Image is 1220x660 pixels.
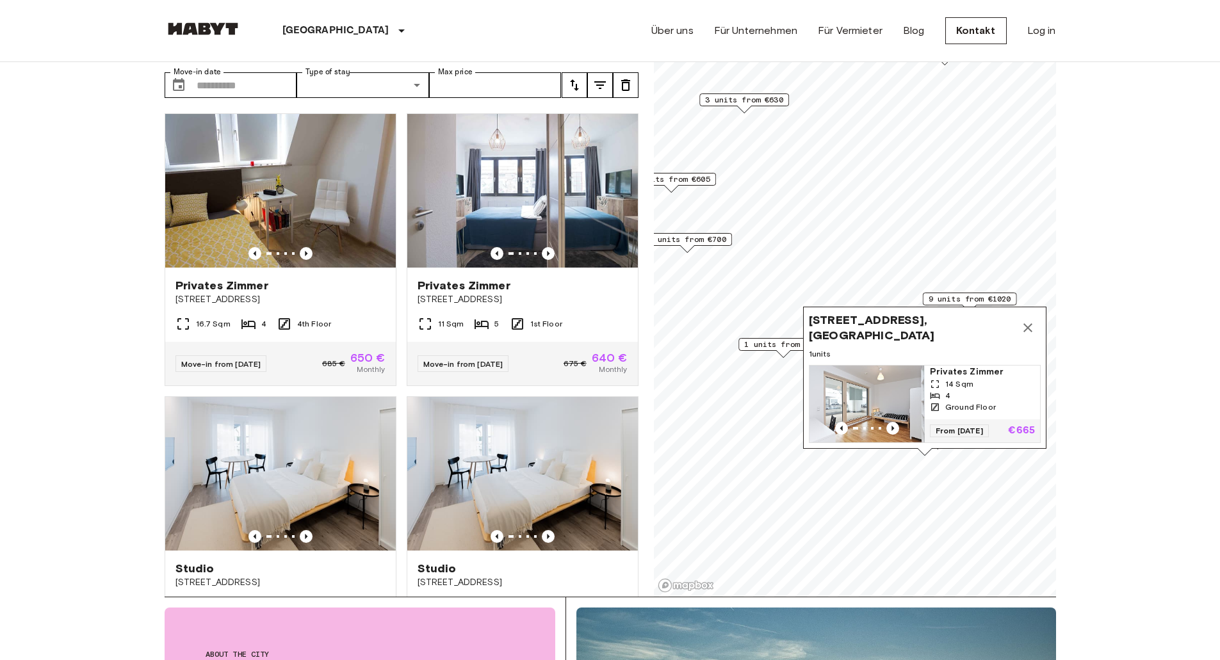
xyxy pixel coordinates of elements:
[945,378,973,390] span: 14 Sqm
[922,293,1016,312] div: Map marker
[648,234,726,245] span: 1 units from €700
[196,318,231,330] span: 16.7 Sqm
[599,364,627,375] span: Monthly
[592,352,628,364] span: 640 €
[438,67,473,77] label: Max price
[175,293,386,306] span: [STREET_ADDRESS]
[438,318,464,330] span: 11 Sqm
[418,576,628,589] span: [STREET_ADDRESS]
[175,576,386,589] span: [STREET_ADDRESS]
[642,233,732,253] div: Map marker
[175,561,215,576] span: Studio
[562,72,587,98] button: tune
[945,390,950,401] span: 4
[738,338,828,358] div: Map marker
[1008,426,1035,436] p: €665
[530,318,562,330] span: 1st Floor
[423,359,503,369] span: Move-in from [DATE]
[705,94,783,106] span: 3 units from €630
[564,358,587,369] span: 675 €
[491,247,503,260] button: Previous image
[418,278,510,293] span: Privates Zimmer
[418,561,457,576] span: Studio
[206,648,514,660] span: About the city
[407,397,638,551] img: Marketing picture of unit DE-04-001-014-01H
[651,23,694,38] a: Über uns
[350,352,386,364] span: 650 €
[494,318,499,330] span: 5
[699,93,789,113] div: Map marker
[166,72,191,98] button: Choose date
[945,401,996,413] span: Ground Floor
[886,422,899,435] button: Previous image
[175,278,268,293] span: Privates Zimmer
[248,530,261,543] button: Previous image
[181,359,261,369] span: Move-in from [DATE]
[407,114,638,268] img: Marketing picture of unit DE-04-042-001-02HF
[587,72,613,98] button: tune
[165,114,396,268] img: Marketing picture of unit DE-04-013-001-01HF
[491,530,503,543] button: Previous image
[305,67,350,77] label: Type of stay
[418,293,628,306] span: [STREET_ADDRESS]
[903,23,925,38] a: Blog
[835,422,848,435] button: Previous image
[809,365,1041,443] a: Marketing picture of unit DE-04-003-02MPrevious imagePrevious imagePrivates Zimmer14 Sqm4Ground F...
[261,318,266,330] span: 4
[809,366,925,442] img: Marketing picture of unit DE-04-003-02M
[407,113,638,386] a: Marketing picture of unit DE-04-042-001-02HFPrevious imagePrevious imagePrivates Zimmer[STREET_AD...
[803,307,1046,456] div: Map marker
[818,23,882,38] a: Für Vermieter
[297,318,331,330] span: 4th Floor
[744,339,822,350] span: 1 units from €710
[357,364,385,375] span: Monthly
[300,247,313,260] button: Previous image
[542,530,555,543] button: Previous image
[248,247,261,260] button: Previous image
[174,67,221,77] label: Move-in date
[1027,23,1056,38] a: Log in
[930,424,989,437] span: From [DATE]
[809,312,1015,343] span: [STREET_ADDRESS], [GEOGRAPHIC_DATA]
[542,247,555,260] button: Previous image
[930,366,1035,378] span: Privates Zimmer
[282,23,389,38] p: [GEOGRAPHIC_DATA]
[626,173,716,193] div: Map marker
[165,113,396,386] a: Marketing picture of unit DE-04-013-001-01HFPrevious imagePrevious imagePrivates Zimmer[STREET_AD...
[165,22,241,35] img: Habyt
[300,530,313,543] button: Previous image
[714,23,797,38] a: Für Unternehmen
[658,578,714,593] a: Mapbox logo
[613,72,638,98] button: tune
[632,173,710,185] span: 3 units from €605
[809,348,1041,360] span: 1 units
[322,358,345,369] span: 685 €
[945,17,1007,44] a: Kontakt
[928,293,1011,305] span: 9 units from €1020
[165,397,396,551] img: Marketing picture of unit DE-04-001-015-01H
